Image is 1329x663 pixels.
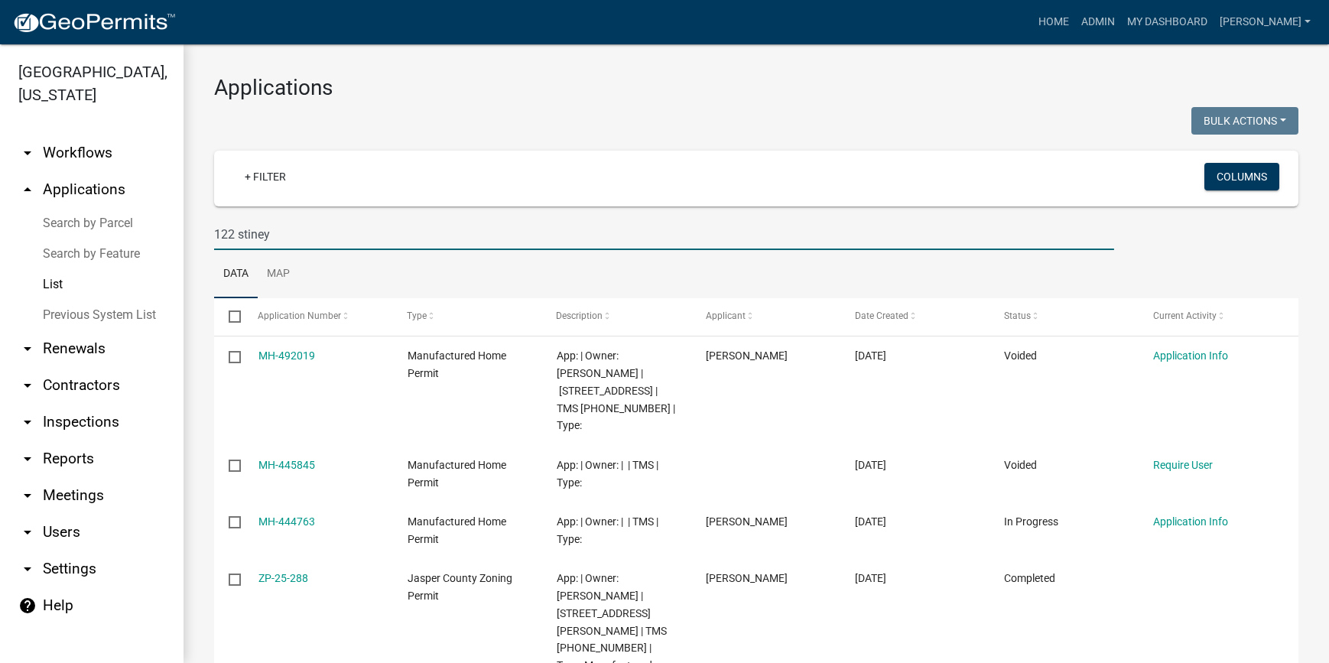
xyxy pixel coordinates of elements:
a: ZP-25-288 [258,572,308,584]
a: Home [1032,8,1075,37]
a: [PERSON_NAME] [1214,8,1317,37]
span: Status [1004,310,1031,321]
datatable-header-cell: Current Activity [1139,298,1288,335]
span: Completed [1004,572,1055,584]
i: arrow_drop_down [18,376,37,395]
i: arrow_drop_up [18,180,37,199]
span: App: | Owner: | | TMS | Type: [557,515,658,545]
span: Manufactured Home Permit [408,349,506,379]
i: arrow_drop_down [18,486,37,505]
datatable-header-cell: Status [989,298,1139,335]
datatable-header-cell: Date Created [840,298,989,335]
span: Manufactured Home Permit [408,515,506,545]
span: Type [408,310,427,321]
datatable-header-cell: Description [542,298,691,335]
span: App: | Owner: | | TMS | Type: [557,459,658,489]
a: Require User [1153,459,1213,471]
span: Date Created [855,310,908,321]
datatable-header-cell: Select [214,298,243,335]
span: Applicant [706,310,746,321]
i: arrow_drop_down [18,450,37,468]
i: help [18,596,37,615]
span: 07/02/2025 [855,572,886,584]
a: Application Info [1153,515,1228,528]
a: MH-444763 [258,515,315,528]
datatable-header-cell: Type [392,298,541,335]
span: Current Activity [1153,310,1217,321]
i: arrow_drop_down [18,340,37,358]
span: Manufactured Home Permit [408,459,506,489]
a: Map [258,250,299,299]
span: Voided [1004,349,1037,362]
button: Columns [1204,163,1279,190]
button: Bulk Actions [1191,107,1298,135]
a: + Filter [232,163,298,190]
i: arrow_drop_down [18,523,37,541]
span: 07/07/2025 [855,459,886,471]
span: Voided [1004,459,1037,471]
a: MH-445845 [258,459,315,471]
input: Search for applications [214,219,1114,250]
datatable-header-cell: Application Number [243,298,392,335]
span: 07/02/2025 [855,515,886,528]
span: Jasper County Zoning Permit [408,572,512,602]
a: Admin [1075,8,1121,37]
span: In Progress [1004,515,1058,528]
span: 10/13/2025 [855,349,886,362]
span: Description [557,310,603,321]
span: CAROLYN [706,572,788,584]
a: My Dashboard [1121,8,1214,37]
span: CAROLYN [706,349,788,362]
datatable-header-cell: Applicant [691,298,840,335]
a: Application Info [1153,349,1228,362]
i: arrow_drop_down [18,144,37,162]
a: Data [214,250,258,299]
span: Application Number [258,310,342,321]
a: MH-492019 [258,349,315,362]
i: arrow_drop_down [18,560,37,578]
span: CAROLYN [706,515,788,528]
span: App: | Owner: HEYWARD SAMMY | 122 STINEY FUNERAL HOME RD | TMS 029-47-02-010 | Type: [557,349,675,431]
i: arrow_drop_down [18,413,37,431]
h3: Applications [214,75,1298,101]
